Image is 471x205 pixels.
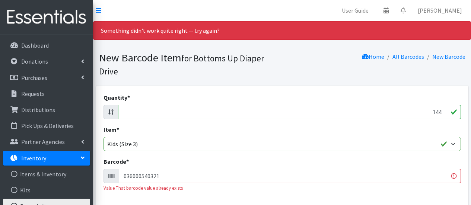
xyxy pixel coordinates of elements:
p: Pick Ups & Deliveries [21,122,74,129]
a: Requests [3,86,90,101]
a: User Guide [336,3,375,18]
div: Something didn't work quite right -- try again? [93,21,471,40]
label: Item [104,125,119,134]
a: New Barcode [432,53,465,60]
a: [PERSON_NAME] [412,3,468,18]
a: Pick Ups & Deliveries [3,118,90,133]
small: for Bottoms Up Diaper Drive [99,53,264,77]
a: Distributions [3,102,90,117]
p: Inventory [21,154,46,162]
p: Dashboard [21,42,49,49]
a: All Barcodes [392,53,424,60]
h1: New Barcode Item [99,51,280,77]
a: Dashboard [3,38,90,53]
a: Purchases [3,70,90,85]
p: Distributions [21,106,55,113]
a: Kits [3,183,90,198]
label: Quantity [104,93,130,102]
label: Barcode [104,157,129,166]
p: Requests [21,90,45,97]
abbr: required [126,158,129,165]
p: Partner Agencies [21,138,65,145]
a: Partner Agencies [3,134,90,149]
a: Home [362,53,384,60]
abbr: required [117,126,119,133]
a: Donations [3,54,90,69]
a: Items & Inventory [3,167,90,182]
p: Purchases [21,74,47,81]
img: HumanEssentials [3,5,90,30]
a: Inventory [3,151,90,166]
div: Value That barcode value already exists [104,185,461,192]
abbr: required [127,94,130,101]
p: Donations [21,58,48,65]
